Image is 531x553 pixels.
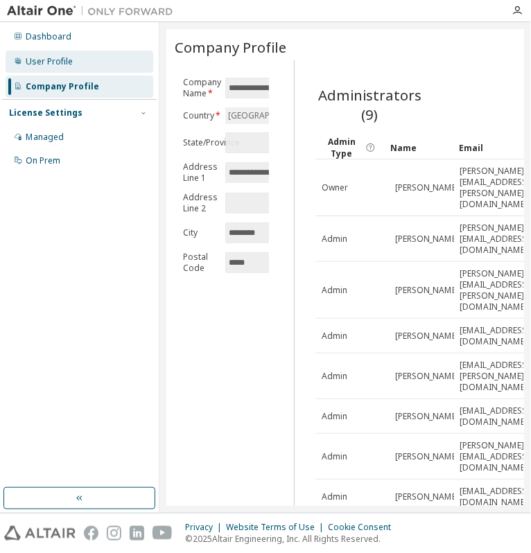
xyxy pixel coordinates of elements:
span: Admin [322,371,347,382]
label: Postal Code [183,252,217,274]
div: [GEOGRAPHIC_DATA] [226,108,313,123]
span: [PERSON_NAME][EMAIL_ADDRESS][PERSON_NAME][DOMAIN_NAME] [460,268,530,313]
span: [PERSON_NAME] [395,491,460,502]
span: [PERSON_NAME] [395,234,460,245]
div: User Profile [26,56,73,67]
label: Country [183,110,217,121]
span: [PERSON_NAME][EMAIL_ADDRESS][PERSON_NAME][DOMAIN_NAME] [460,166,530,210]
span: Owner [322,182,348,193]
span: [PERSON_NAME][EMAIL_ADDRESS][DOMAIN_NAME] [460,440,530,473]
span: [PERSON_NAME] [395,331,460,342]
span: [EMAIL_ADDRESS][DOMAIN_NAME] [460,486,530,508]
img: instagram.svg [107,526,121,541]
span: [EMAIL_ADDRESS][DOMAIN_NAME] [460,405,530,428]
span: Admin [322,234,347,245]
div: Name [390,137,449,159]
span: Admin [322,285,347,296]
span: Admin [322,491,347,502]
img: facebook.svg [84,526,98,541]
span: [PERSON_NAME] [395,411,460,422]
label: Address Line 1 [183,161,217,184]
span: [PERSON_NAME] [395,451,460,462]
span: [PERSON_NAME] [395,182,460,193]
span: Admin [322,451,347,462]
div: [GEOGRAPHIC_DATA] [225,107,315,124]
img: youtube.svg [153,526,173,541]
label: State/Province [183,137,217,148]
span: Administrators (9) [315,85,424,124]
span: Admin [322,331,347,342]
img: linkedin.svg [130,526,144,541]
span: Company Profile [175,37,286,57]
span: [PERSON_NAME] [395,285,460,296]
label: Company Name [183,77,217,99]
img: Altair One [7,4,180,18]
p: © 2025 Altair Engineering, Inc. All Rights Reserved. [185,533,399,545]
div: Cookie Consent [328,522,399,533]
div: Email [460,137,518,159]
span: [EMAIL_ADDRESS][DOMAIN_NAME] [460,325,530,347]
label: City [183,227,217,238]
label: Address Line 2 [183,192,217,214]
span: [PERSON_NAME] [395,371,460,382]
span: [PERSON_NAME][EMAIL_ADDRESS][DOMAIN_NAME] [460,222,530,256]
div: Company Profile [26,81,99,92]
div: Managed [26,132,64,143]
div: Privacy [185,522,226,533]
div: Dashboard [26,31,71,42]
span: [EMAIL_ADDRESS][PERSON_NAME][DOMAIN_NAME] [460,360,530,393]
span: Admin [322,411,347,422]
div: License Settings [9,107,82,119]
div: Website Terms of Use [226,522,328,533]
img: altair_logo.svg [4,526,76,541]
span: Admin Type [321,136,363,159]
div: On Prem [26,155,60,166]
